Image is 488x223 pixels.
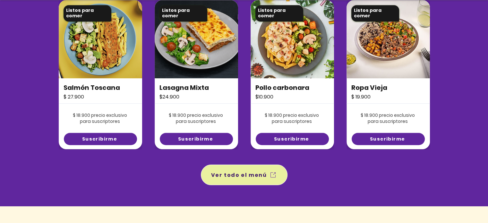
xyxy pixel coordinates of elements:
span: Salmón Toscana [64,83,120,92]
a: Suscribirme [256,133,329,145]
span: $ 18.900 precio exclusivo para suscriptores [265,112,319,125]
span: Lasagna Mixta [159,83,209,92]
iframe: Messagebird Livechat Widget [451,186,482,217]
span: Listos para comer [258,7,286,19]
span: Suscribirme [370,136,405,142]
span: Ver todo el menú [211,171,267,179]
span: $ 19.900 [351,93,371,100]
a: Suscribirme [160,133,233,145]
span: $10.900 [255,93,273,100]
span: Suscribirme [274,136,309,142]
span: Suscribirme [178,136,213,142]
a: Ver todo el menú [201,165,287,185]
span: Listos para comer [162,7,190,19]
span: Listos para comer [354,7,381,19]
span: $ 18.900 precio exclusivo para suscriptores [361,112,415,125]
span: Suscribirme [82,136,117,142]
span: Ropa Vieja [351,83,387,92]
span: Pollo carbonara [255,83,309,92]
span: $ 18.900 precio exclusivo para suscriptores [73,112,127,125]
span: $24.900 [159,93,179,100]
span: $ 18.900 precio exclusivo para suscriptores [169,112,223,125]
span: $ 27.900 [64,93,84,100]
a: Suscribirme [352,133,425,145]
span: Listos para comer [66,7,94,19]
a: Suscribirme [64,133,137,145]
